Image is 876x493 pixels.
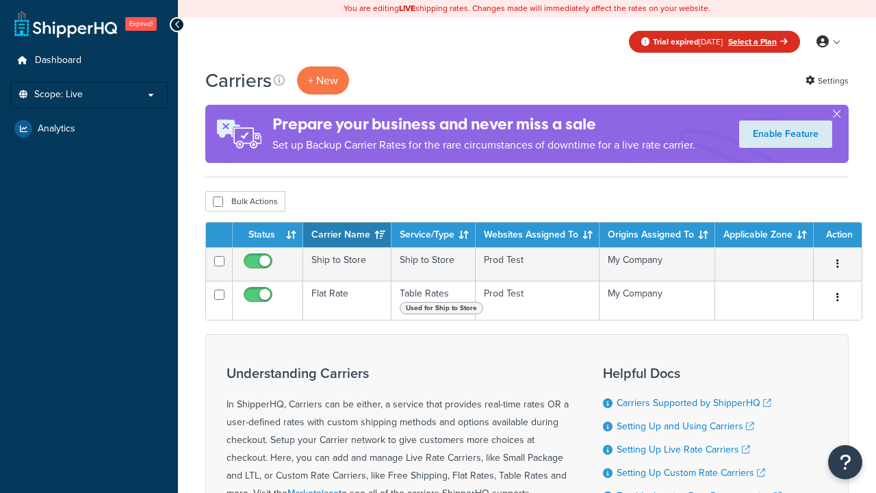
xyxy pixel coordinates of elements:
[653,36,699,48] strong: Trial expired
[303,223,391,247] th: Carrier Name: activate to sort column ascending
[603,366,782,381] h3: Helpful Docs
[303,247,391,281] td: Ship to Store
[617,419,754,433] a: Setting Up and Using Carriers
[653,36,723,48] span: [DATE]
[600,247,715,281] td: My Company
[715,223,814,247] th: Applicable Zone: activate to sort column ascending
[806,71,849,90] a: Settings
[476,247,600,281] td: Prod Test
[617,396,771,410] a: Carriers Supported by ShipperHQ
[600,281,715,320] td: My Company
[728,36,788,48] a: Select a Plan
[38,123,75,135] span: Analytics
[205,67,272,94] h1: Carriers
[476,281,600,320] td: Prod Test
[205,105,272,163] img: ad-rules-rateshop-fe6ec290ccb7230408bd80ed9643f0289d75e0ffd9eb532fc0e269fcd187b520.png
[125,17,157,31] span: Expired!
[617,466,765,480] a: Setting Up Custom Rate Carriers
[739,121,832,148] a: Enable Feature
[399,2,415,14] b: LIVE
[828,445,862,479] button: Open Resource Center
[10,116,168,141] a: Analytics
[391,247,476,281] td: Ship to Store
[233,223,303,247] th: Status: activate to sort column ascending
[10,48,168,73] a: Dashboard
[600,223,715,247] th: Origins Assigned To: activate to sort column ascending
[34,89,83,101] span: Scope: Live
[14,10,117,38] a: ShipperHQ Home
[205,191,285,212] button: Bulk Actions
[400,302,483,314] span: Used for Ship to Store
[391,281,476,320] td: Table Rates
[617,442,750,457] a: Setting Up Live Rate Carriers
[35,55,81,66] span: Dashboard
[227,366,569,381] h3: Understanding Carriers
[814,223,862,247] th: Action
[303,281,391,320] td: Flat Rate
[272,113,695,136] h4: Prepare your business and never miss a sale
[391,223,476,247] th: Service/Type: activate to sort column ascending
[297,66,349,94] button: + New
[476,223,600,247] th: Websites Assigned To: activate to sort column ascending
[272,136,695,155] p: Set up Backup Carrier Rates for the rare circumstances of downtime for a live rate carrier.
